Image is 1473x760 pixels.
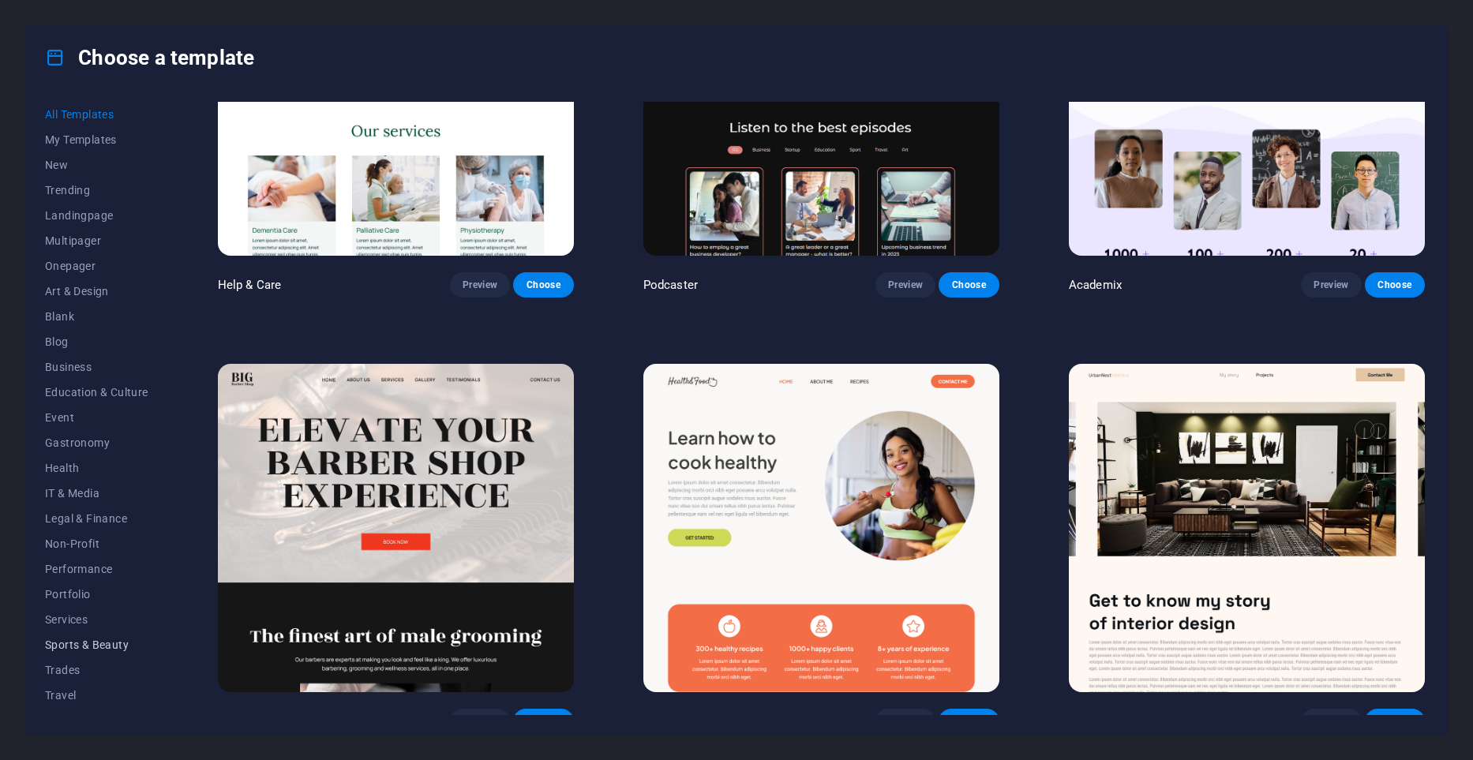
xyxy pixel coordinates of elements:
[45,455,148,481] button: Health
[45,209,148,222] span: Landingpage
[45,506,148,531] button: Legal & Finance
[45,386,148,399] span: Education & Culture
[643,713,720,729] p: Health & Food
[939,709,999,734] button: Choose
[45,354,148,380] button: Business
[450,709,510,734] button: Preview
[939,272,999,298] button: Choose
[45,411,148,424] span: Event
[45,178,148,203] button: Trending
[45,184,148,197] span: Trending
[463,279,497,291] span: Preview
[45,632,148,657] button: Sports & Beauty
[45,285,148,298] span: Art & Design
[1365,272,1425,298] button: Choose
[45,127,148,152] button: My Templates
[45,512,148,525] span: Legal & Finance
[45,657,148,683] button: Trades
[45,45,254,70] h4: Choose a template
[875,709,935,734] button: Preview
[1301,709,1361,734] button: Preview
[45,462,148,474] span: Health
[643,364,999,692] img: Health & Food
[45,689,148,702] span: Travel
[513,709,573,734] button: Choose
[45,582,148,607] button: Portfolio
[45,607,148,632] button: Services
[45,537,148,550] span: Non-Profit
[526,279,560,291] span: Choose
[888,279,923,291] span: Preview
[45,664,148,676] span: Trades
[45,253,148,279] button: Onepager
[45,436,148,449] span: Gastronomy
[1069,364,1425,692] img: UrbanNest Interiors
[45,329,148,354] button: Blog
[45,361,148,373] span: Business
[951,715,986,728] span: Choose
[45,304,148,329] button: Blank
[513,272,573,298] button: Choose
[218,713,305,729] p: BIG Barber Shop
[526,715,560,728] span: Choose
[218,277,282,293] p: Help & Care
[1301,272,1361,298] button: Preview
[1069,277,1122,293] p: Academix
[45,405,148,430] button: Event
[45,556,148,582] button: Performance
[45,430,148,455] button: Gastronomy
[45,133,148,146] span: My Templates
[45,714,148,727] span: Wireframe
[951,279,986,291] span: Choose
[45,531,148,556] button: Non-Profit
[45,380,148,405] button: Education & Culture
[450,272,510,298] button: Preview
[45,203,148,228] button: Landingpage
[45,683,148,708] button: Travel
[875,272,935,298] button: Preview
[45,260,148,272] span: Onepager
[45,638,148,651] span: Sports & Beauty
[1365,709,1425,734] button: Choose
[643,277,698,293] p: Podcaster
[45,588,148,601] span: Portfolio
[218,364,574,692] img: BIG Barber Shop
[45,708,148,733] button: Wireframe
[888,715,923,728] span: Preview
[45,108,148,121] span: All Templates
[1314,279,1348,291] span: Preview
[45,613,148,626] span: Services
[45,335,148,348] span: Blog
[45,481,148,506] button: IT & Media
[463,715,497,728] span: Preview
[45,234,148,247] span: Multipager
[1069,713,1175,729] p: UrbanNest Interiors
[45,487,148,500] span: IT & Media
[45,152,148,178] button: New
[1377,279,1412,291] span: Choose
[45,279,148,304] button: Art & Design
[45,228,148,253] button: Multipager
[1377,715,1412,728] span: Choose
[1314,715,1348,728] span: Preview
[45,563,148,575] span: Performance
[45,159,148,171] span: New
[45,102,148,127] button: All Templates
[45,310,148,323] span: Blank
